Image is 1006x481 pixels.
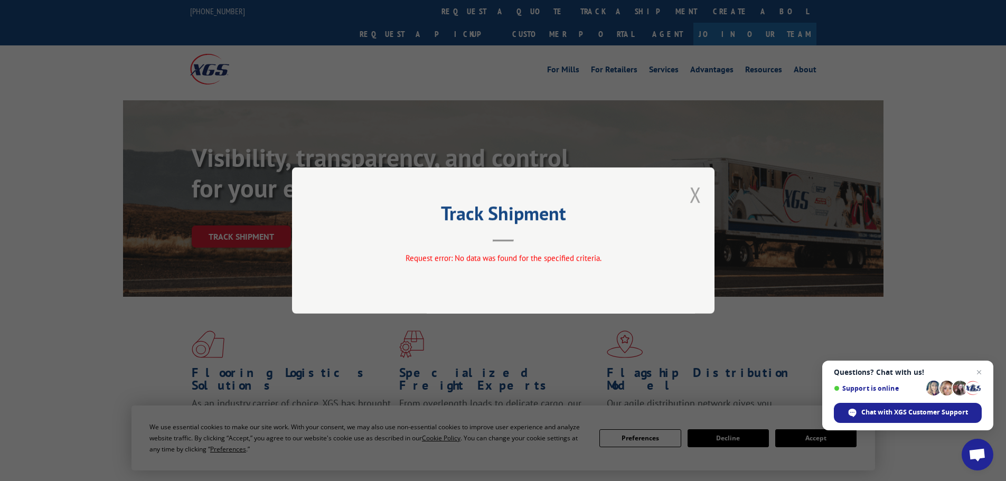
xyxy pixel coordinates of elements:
div: Open chat [962,439,993,470]
span: Support is online [834,384,923,392]
span: Chat with XGS Customer Support [861,408,968,417]
span: Close chat [973,366,985,379]
span: Questions? Chat with us! [834,368,982,376]
h2: Track Shipment [345,206,662,226]
div: Chat with XGS Customer Support [834,403,982,423]
span: Request error: No data was found for the specified criteria. [405,253,601,263]
button: Close modal [690,181,701,209]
